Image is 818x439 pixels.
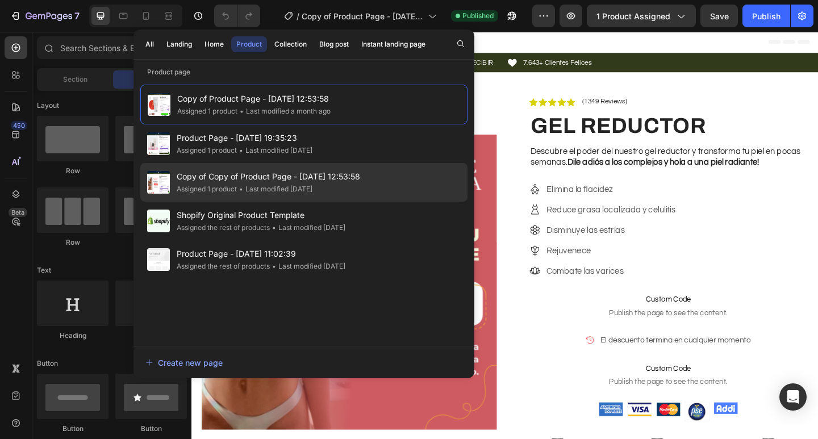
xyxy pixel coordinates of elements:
[368,300,670,312] span: Publish the page to see the content.
[587,5,696,27] button: 1 product assigned
[240,107,244,115] span: •
[177,106,237,117] div: Assigned 1 product
[506,403,532,418] img: gempages_579050307355411225-323c5fb8-c583-450a-b99f-073e90dfa299.png
[204,39,224,49] div: Home
[177,208,345,222] span: Shopify Original Product Template
[37,331,108,341] div: Heading
[37,36,187,59] input: Search Sections & Elements
[37,166,108,176] div: Row
[177,247,345,261] span: Product Page - [DATE] 11:02:39
[454,359,583,373] span: Custom Code
[700,5,738,27] button: Save
[145,357,223,369] div: Create new page
[177,92,331,106] span: Copy of Product Page - [DATE] 12:53:58
[314,36,354,52] button: Blog post
[454,375,583,387] span: Publish the page to see the content.
[237,183,312,195] div: Last modified [DATE]
[386,231,527,245] p: Rejuvenece
[369,124,669,148] p: Descubre el poder del nuestro gel reductor y transforma tu piel en pocas semanas.
[166,39,192,49] div: Landing
[145,39,154,49] div: All
[270,261,345,272] div: Last modified [DATE]
[269,36,312,52] button: Collection
[133,66,474,78] p: Product page
[386,253,527,267] p: Combate las varices
[368,285,670,298] span: Custom Code
[297,10,299,22] span: /
[214,5,260,27] div: Undo/Redo
[710,11,729,21] span: Save
[177,261,270,272] div: Assigned the rest of products
[386,165,527,178] p: Elimina la flacidez
[386,209,527,223] p: Disminuye las estrías
[37,424,108,434] div: Button
[177,183,237,195] div: Assigned 1 product
[239,146,243,154] span: •
[177,170,360,183] span: Copy of Copy of Product Page - [DATE] 12:53:58
[779,383,807,411] div: Open Intercom Messenger
[302,10,424,22] span: Copy of Product Page - [DATE] 12:53:58
[742,5,790,27] button: Publish
[5,5,85,27] button: 7
[37,237,108,248] div: Row
[274,39,307,49] div: Collection
[191,32,818,439] iframe: Design area
[237,145,312,156] div: Last modified [DATE]
[272,262,276,270] span: •
[537,403,563,423] img: gempages_579050307355411225-09611e8f-cd0d-4e37-9814-19a55134f70d.jpg
[231,36,267,52] button: Product
[115,331,187,341] div: Text Block
[199,36,229,52] button: Home
[361,39,425,49] div: Instant landing page
[140,36,159,52] button: All
[270,222,345,233] div: Last modified [DATE]
[115,424,187,434] div: Button
[74,9,80,23] p: 7
[161,36,197,52] button: Landing
[115,237,187,248] div: Row
[145,351,463,374] button: Create new page
[475,403,500,418] img: gempages_579050307355411225-161094e5-eab6-4426-9f7e-0ecd7484daf1.png
[445,329,608,342] p: El descuento termina en cualquier momento
[177,222,270,233] div: Assigned the rest of products
[356,36,431,52] button: Instant landing page
[319,39,349,49] div: Blog post
[11,121,27,130] div: 450
[752,10,781,22] div: Publish
[462,11,494,21] span: Published
[177,131,312,145] span: Product Page - [DATE] 19:35:23
[236,39,262,49] div: Product
[37,265,51,275] span: Text
[409,137,618,147] strong: Dile adiós a los complejos y hola a una piel radiante!
[569,403,594,416] img: gempages_579050307355411225-0741bbd9-3293-4ef7-ba13-512956c16b3a.jpg
[368,84,670,122] h1: GEL REDUCTOR
[9,208,27,217] div: Beta
[177,145,237,156] div: Assigned 1 product
[37,101,59,111] span: Layout
[239,185,243,193] span: •
[596,10,670,22] span: 1 product assigned
[386,187,527,200] p: Reduce grasa localizada y celulitis
[237,106,331,117] div: Last modified a month ago
[63,74,87,85] span: Section
[444,403,469,418] img: gempages_579050307355411225-1e8d560d-4177-4a36-bb69-8194e78bffb9.png
[272,223,276,232] span: •
[425,72,474,81] p: (1349 Reviews)
[115,166,187,176] div: Row
[37,358,58,369] span: Button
